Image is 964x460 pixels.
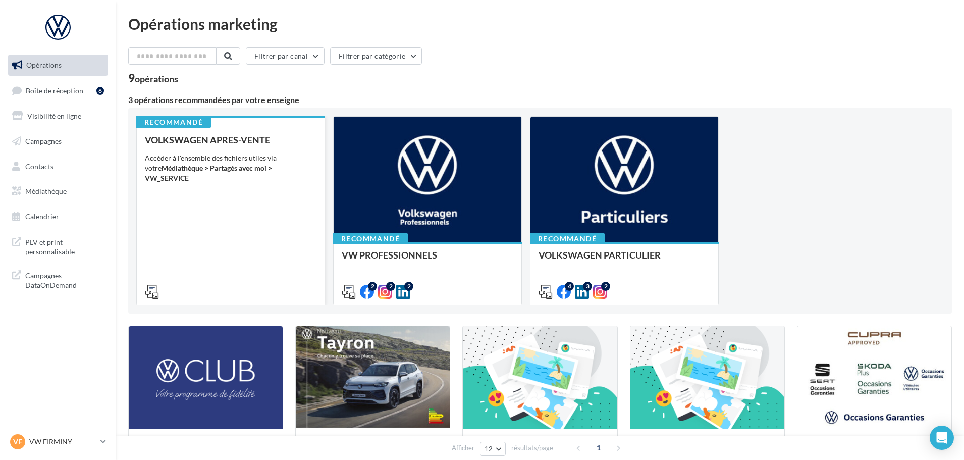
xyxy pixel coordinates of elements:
[930,426,954,450] div: Open Intercom Messenger
[25,187,67,195] span: Médiathèque
[485,445,493,453] span: 12
[145,164,272,182] strong: Médiathèque > Partagés avec moi > VW_SERVICE
[452,443,474,453] span: Afficher
[404,282,413,291] div: 2
[25,162,53,170] span: Contacts
[6,181,110,202] a: Médiathèque
[128,16,952,31] div: Opérations marketing
[96,87,104,95] div: 6
[26,61,62,69] span: Opérations
[530,233,605,244] div: Recommandé
[565,282,574,291] div: 4
[6,55,110,76] a: Opérations
[25,137,62,145] span: Campagnes
[26,86,83,94] span: Boîte de réception
[333,233,408,244] div: Recommandé
[145,134,270,145] span: VOLKSWAGEN APRES-VENTE
[27,112,81,120] span: Visibilité en ligne
[25,269,104,290] span: Campagnes DataOnDemand
[330,47,422,65] button: Filtrer par catégorie
[25,212,59,221] span: Calendrier
[145,153,316,183] div: Accéder à l'ensemble des fichiers utiles via votre
[135,74,178,83] div: opérations
[13,437,22,447] span: VF
[6,131,110,152] a: Campagnes
[601,282,610,291] div: 2
[128,73,178,84] div: 9
[25,235,104,257] span: PLV et print personnalisable
[29,437,96,447] p: VW FIRMINY
[128,96,952,104] div: 3 opérations recommandées par votre enseigne
[583,282,592,291] div: 3
[6,265,110,294] a: Campagnes DataOnDemand
[6,80,110,101] a: Boîte de réception6
[6,106,110,127] a: Visibilité en ligne
[511,443,553,453] span: résultats/page
[591,440,607,456] span: 1
[386,282,395,291] div: 2
[246,47,325,65] button: Filtrer par canal
[6,156,110,177] a: Contacts
[480,442,506,456] button: 12
[6,231,110,261] a: PLV et print personnalisable
[539,249,661,261] span: VOLKSWAGEN PARTICULIER
[8,432,108,451] a: VF VW FIRMINY
[342,249,437,261] span: VW PROFESSIONNELS
[368,282,377,291] div: 2
[6,206,110,227] a: Calendrier
[136,117,211,128] div: Recommandé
